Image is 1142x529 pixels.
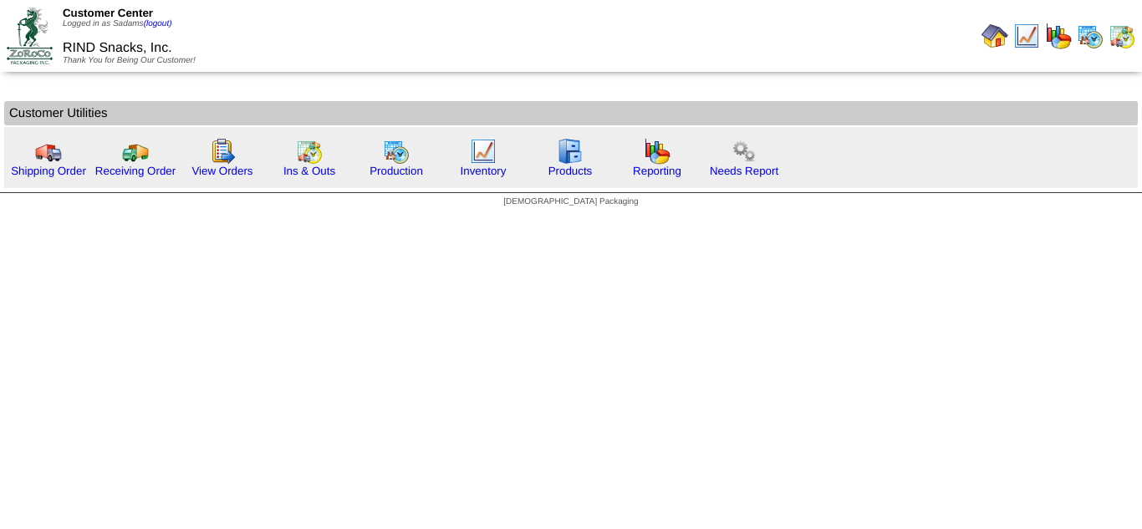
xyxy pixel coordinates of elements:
span: Logged in as Sadams [63,19,172,28]
img: calendarprod.gif [1077,23,1104,49]
span: Thank You for Being Our Customer! [63,56,196,65]
td: Customer Utilities [4,101,1138,125]
img: graph.gif [1045,23,1072,49]
img: truck2.gif [122,138,149,165]
a: (logout) [144,19,172,28]
a: Inventory [461,165,507,177]
img: calendarinout.gif [1109,23,1135,49]
span: RIND Snacks, Inc. [63,41,172,55]
img: line_graph.gif [1013,23,1040,49]
a: Products [548,165,593,177]
img: truck.gif [35,138,62,165]
a: Shipping Order [11,165,86,177]
a: View Orders [191,165,252,177]
img: workflow.png [731,138,757,165]
img: cabinet.gif [557,138,584,165]
span: [DEMOGRAPHIC_DATA] Packaging [503,197,638,206]
img: calendarprod.gif [383,138,410,165]
img: workorder.gif [209,138,236,165]
span: Customer Center [63,7,153,19]
a: Receiving Order [95,165,176,177]
img: ZoRoCo_Logo(Green%26Foil)%20jpg.webp [7,8,53,64]
a: Reporting [633,165,681,177]
a: Ins & Outs [283,165,335,177]
img: calendarinout.gif [296,138,323,165]
img: graph.gif [644,138,670,165]
img: line_graph.gif [470,138,497,165]
a: Production [370,165,423,177]
a: Needs Report [710,165,778,177]
img: home.gif [981,23,1008,49]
